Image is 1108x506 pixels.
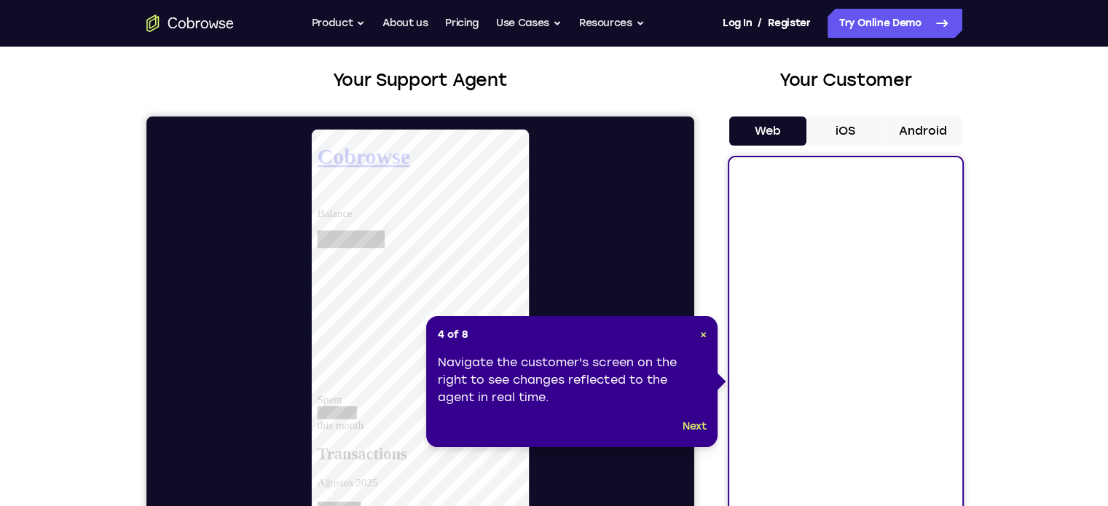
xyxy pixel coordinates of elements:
span: 4 of 8 [438,328,468,342]
button: Device info [507,446,536,475]
a: Go to the home page [146,15,234,32]
h2: Your Support Agent [146,67,694,93]
button: Annotations color [189,444,221,476]
button: Web [729,116,807,146]
button: iOS [806,116,884,146]
h2: Your Customer [729,67,962,93]
button: Android [884,116,962,146]
a: Log In [723,9,752,38]
button: Full device [312,444,344,476]
a: About us [382,9,428,38]
button: Use Cases [496,9,562,38]
a: Try Online Demo [828,9,962,38]
button: Close Tour [699,328,706,342]
button: Drawing tools menu [245,444,268,476]
button: Remote control [274,444,306,476]
div: Navigate the customer's screen on the right to see changes reflected to the agent in real time. [438,354,706,406]
button: End session [350,444,396,476]
a: Popout [478,446,507,475]
a: Pricing [445,9,479,38]
button: Resources [579,9,645,38]
button: Product [312,9,366,38]
button: Laser pointer [152,444,184,476]
button: Next [683,418,707,435]
button: Disappearing ink [217,444,249,476]
span: / [758,15,762,32]
span: × [699,328,706,341]
a: Register [768,9,810,38]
